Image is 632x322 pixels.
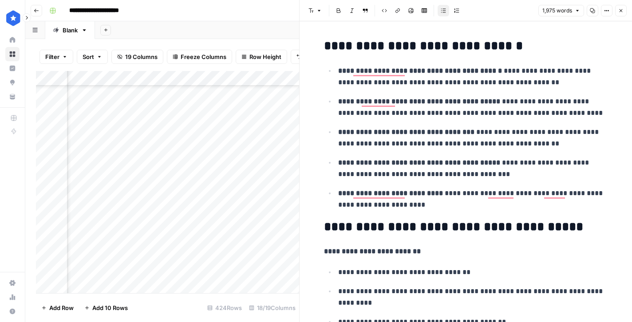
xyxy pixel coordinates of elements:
[36,301,79,315] button: Add Row
[5,61,20,75] a: Insights
[39,50,73,64] button: Filter
[5,75,20,90] a: Opportunities
[49,303,74,312] span: Add Row
[125,52,158,61] span: 19 Columns
[204,301,245,315] div: 424 Rows
[538,5,584,16] button: 1,975 words
[5,290,20,304] a: Usage
[249,52,281,61] span: Row Height
[5,33,20,47] a: Home
[5,90,20,104] a: Your Data
[5,10,21,26] img: ConsumerAffairs Logo
[45,52,59,61] span: Filter
[79,301,133,315] button: Add 10 Rows
[542,7,572,15] span: 1,975 words
[181,52,226,61] span: Freeze Columns
[77,50,108,64] button: Sort
[5,7,20,29] button: Workspace: ConsumerAffairs
[167,50,232,64] button: Freeze Columns
[236,50,287,64] button: Row Height
[245,301,299,315] div: 18/19 Columns
[111,50,163,64] button: 19 Columns
[5,47,20,61] a: Browse
[92,303,128,312] span: Add 10 Rows
[63,26,78,35] div: Blank
[5,276,20,290] a: Settings
[45,21,95,39] a: Blank
[5,304,20,318] button: Help + Support
[83,52,94,61] span: Sort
